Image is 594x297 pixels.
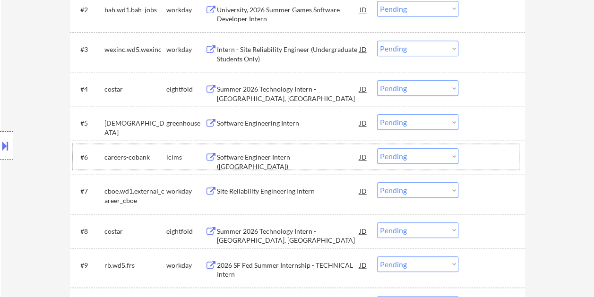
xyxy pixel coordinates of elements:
[104,5,166,15] div: bah.wd1.bah_jobs
[80,45,97,54] div: #3
[166,85,205,94] div: eightfold
[217,261,360,279] div: 2026 SF Fed Summer Internship - TECHNICAL Intern
[166,261,205,270] div: workday
[166,119,205,128] div: greenhouse
[359,222,368,239] div: JD
[359,80,368,97] div: JD
[359,182,368,199] div: JD
[217,45,360,63] div: Intern - Site Reliability Engineer (Undergraduate Students Only)
[217,153,360,171] div: Software Engineer Intern ([GEOGRAPHIC_DATA])
[217,85,360,103] div: Summer 2026 Technology Intern - [GEOGRAPHIC_DATA], [GEOGRAPHIC_DATA]
[217,5,360,24] div: University, 2026 Summer Games Software Developer Intern
[217,119,360,128] div: Software Engineering Intern
[166,45,205,54] div: workday
[80,5,97,15] div: #2
[217,187,360,196] div: Site Reliability Engineering Intern
[80,261,97,270] div: #9
[359,148,368,165] div: JD
[359,1,368,18] div: JD
[104,261,166,270] div: rb.wd5.frs
[166,5,205,15] div: workday
[166,227,205,236] div: eightfold
[104,45,166,54] div: wexinc.wd5.wexinc
[217,227,360,245] div: Summer 2026 Technology Intern - [GEOGRAPHIC_DATA], [GEOGRAPHIC_DATA]
[166,153,205,162] div: icims
[359,41,368,58] div: JD
[359,256,368,273] div: JD
[166,187,205,196] div: workday
[359,114,368,131] div: JD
